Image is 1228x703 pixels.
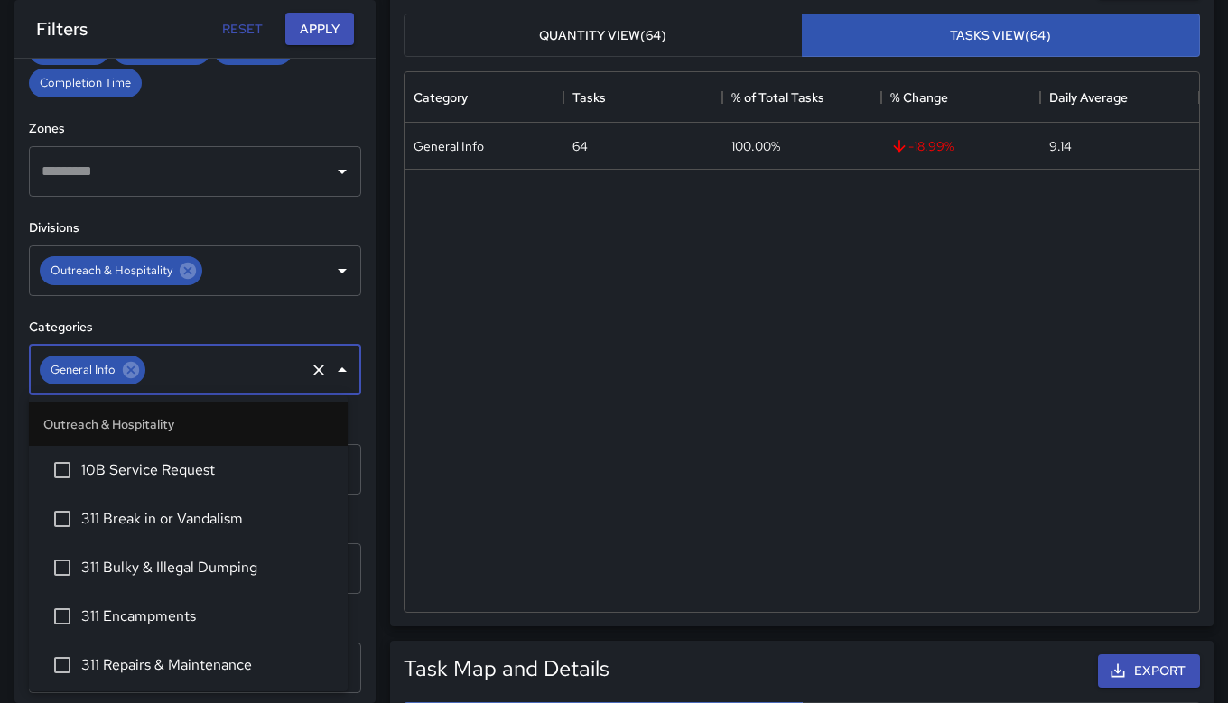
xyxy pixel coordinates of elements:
button: Export [1098,654,1200,688]
h6: Divisions [29,218,361,238]
div: Tasks [563,72,722,123]
h6: Zones [29,119,361,139]
div: Daily Average [1049,72,1128,123]
div: Daily Average [1040,72,1199,123]
span: 311 Encampments [81,606,333,627]
div: % of Total Tasks [722,72,881,123]
span: 311 Bulky & Illegal Dumping [81,557,333,578]
button: Open [330,159,355,184]
div: 100.00% [731,137,780,155]
button: Reset [213,13,271,46]
button: Close [330,357,355,383]
div: Tasks [572,72,606,123]
div: % Change [881,72,1040,123]
span: Completion Time [29,75,142,90]
span: 10B Service Request [81,459,333,481]
span: General Info [40,359,126,380]
div: % of Total Tasks [731,72,824,123]
div: Category [405,72,563,123]
button: Apply [285,13,354,46]
button: Tasks View(64) [802,14,1201,58]
span: 311 Repairs & Maintenance [81,654,333,676]
div: 9.14 [1049,137,1072,155]
span: Outreach & Hospitality [40,260,183,281]
button: Quantity View(64) [404,14,803,58]
div: % Change [890,72,948,123]
li: Outreach & Hospitality [29,402,348,446]
div: Completion Time [29,69,142,97]
div: Category [414,72,468,123]
div: 64 [572,137,588,155]
button: Open [330,258,355,283]
div: Outreach & Hospitality [40,256,202,285]
span: -18.99 % [890,137,954,155]
h6: Filters [36,14,88,43]
h6: Categories [29,318,361,338]
div: General Info [40,356,145,384]
button: Clear [306,357,331,383]
span: 311 Break in or Vandalism [81,508,333,530]
h5: Task Map and Details [404,654,609,683]
div: General Info [414,137,484,155]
